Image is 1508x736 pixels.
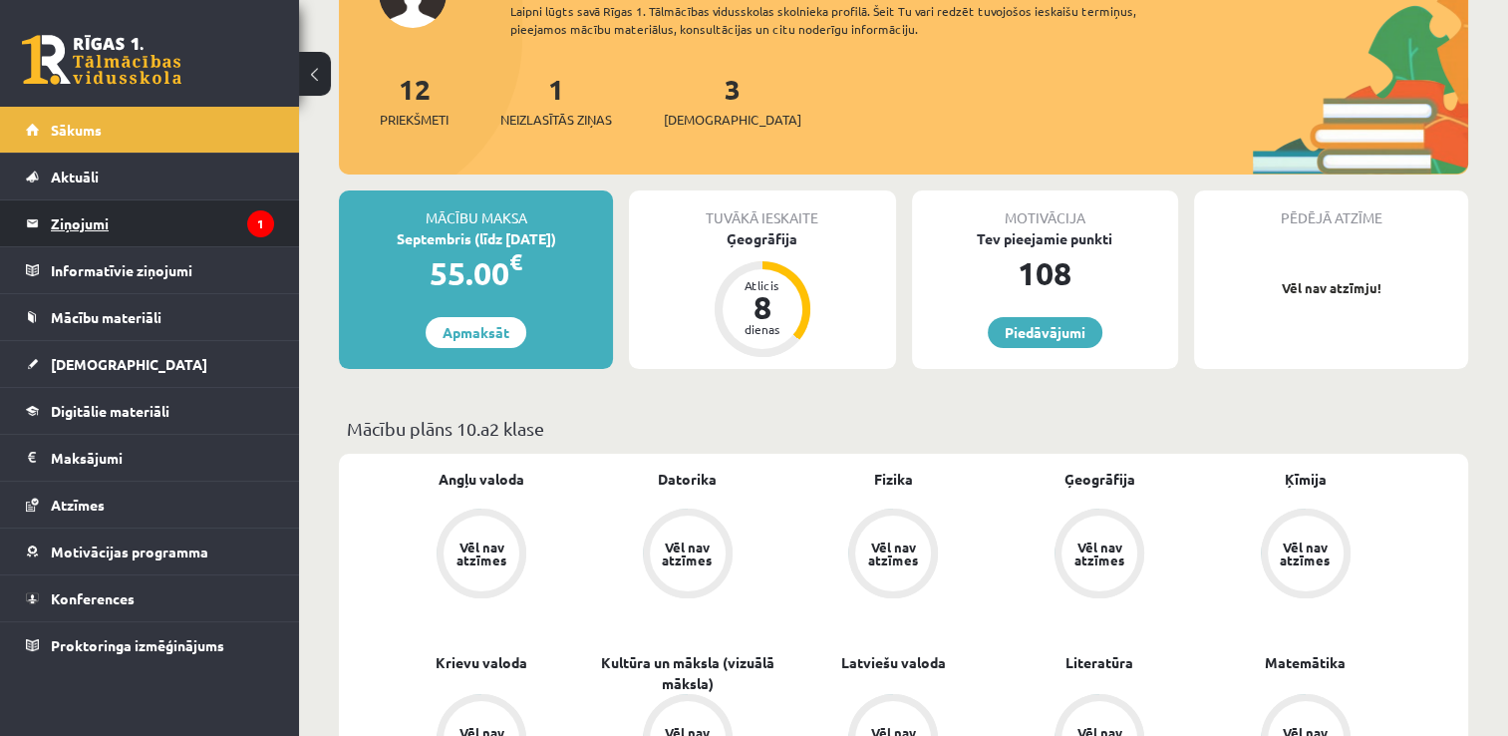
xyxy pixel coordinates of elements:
div: dienas [733,323,792,335]
a: Vēl nav atzīmes [379,509,585,602]
a: Angļu valoda [439,469,524,490]
a: [DEMOGRAPHIC_DATA] [26,341,274,387]
a: 1Neizlasītās ziņas [500,71,612,130]
div: Vēl nav atzīmes [660,541,716,566]
a: Mācību materiāli [26,294,274,340]
a: Atzīmes [26,482,274,528]
a: Vēl nav atzīmes [790,509,997,602]
div: Laipni lūgts savā Rīgas 1. Tālmācības vidusskolas skolnieka profilā. Šeit Tu vari redzēt tuvojošo... [510,2,1188,38]
div: 55.00 [339,249,613,297]
a: Vēl nav atzīmes [997,509,1203,602]
div: Ģeogrāfija [629,228,895,249]
a: Fizika [874,469,913,490]
a: Ģeogrāfija Atlicis 8 dienas [629,228,895,360]
span: Atzīmes [51,496,105,514]
a: Kultūra un māksla (vizuālā māksla) [585,652,791,694]
div: Tev pieejamie punkti [912,228,1178,249]
span: [DEMOGRAPHIC_DATA] [51,355,207,373]
div: Mācību maksa [339,190,613,228]
legend: Ziņojumi [51,200,274,246]
div: Pēdējā atzīme [1194,190,1468,228]
span: Mācību materiāli [51,308,161,326]
a: Piedāvājumi [988,317,1102,348]
a: Digitālie materiāli [26,388,274,434]
a: Apmaksāt [426,317,526,348]
div: Vēl nav atzīmes [453,541,509,566]
a: Matemātika [1265,652,1346,673]
span: Priekšmeti [380,110,449,130]
a: Krievu valoda [436,652,527,673]
span: Motivācijas programma [51,543,208,560]
div: 8 [733,291,792,323]
a: Ķīmija [1285,469,1327,490]
p: Mācību plāns 10.a2 klase [347,415,1460,442]
p: Vēl nav atzīmju! [1204,278,1458,298]
span: Sākums [51,121,102,139]
div: 108 [912,249,1178,297]
span: [DEMOGRAPHIC_DATA] [664,110,801,130]
a: Vēl nav atzīmes [1202,509,1408,602]
i: 1 [247,210,274,237]
span: Digitālie materiāli [51,402,169,420]
a: Rīgas 1. Tālmācības vidusskola [22,35,181,85]
a: Ģeogrāfija [1064,469,1135,490]
a: Informatīvie ziņojumi [26,247,274,293]
span: Neizlasītās ziņas [500,110,612,130]
a: Datorika [658,469,717,490]
a: 3[DEMOGRAPHIC_DATA] [664,71,801,130]
div: Atlicis [733,279,792,291]
div: Tuvākā ieskaite [629,190,895,228]
div: Motivācija [912,190,1178,228]
a: Aktuāli [26,154,274,199]
div: Vēl nav atzīmes [1278,541,1334,566]
span: Proktoringa izmēģinājums [51,636,224,654]
div: Vēl nav atzīmes [865,541,921,566]
a: Vēl nav atzīmes [585,509,791,602]
a: Proktoringa izmēģinājums [26,622,274,668]
a: Motivācijas programma [26,529,274,574]
div: Vēl nav atzīmes [1071,541,1127,566]
div: Septembris (līdz [DATE]) [339,228,613,249]
a: Ziņojumi1 [26,200,274,246]
span: Konferences [51,589,135,607]
a: Latviešu valoda [841,652,946,673]
a: Literatūra [1065,652,1133,673]
span: Aktuāli [51,168,99,185]
legend: Maksājumi [51,435,274,481]
span: € [509,247,522,276]
a: 12Priekšmeti [380,71,449,130]
a: Sākums [26,107,274,153]
legend: Informatīvie ziņojumi [51,247,274,293]
a: Maksājumi [26,435,274,481]
a: Konferences [26,575,274,621]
